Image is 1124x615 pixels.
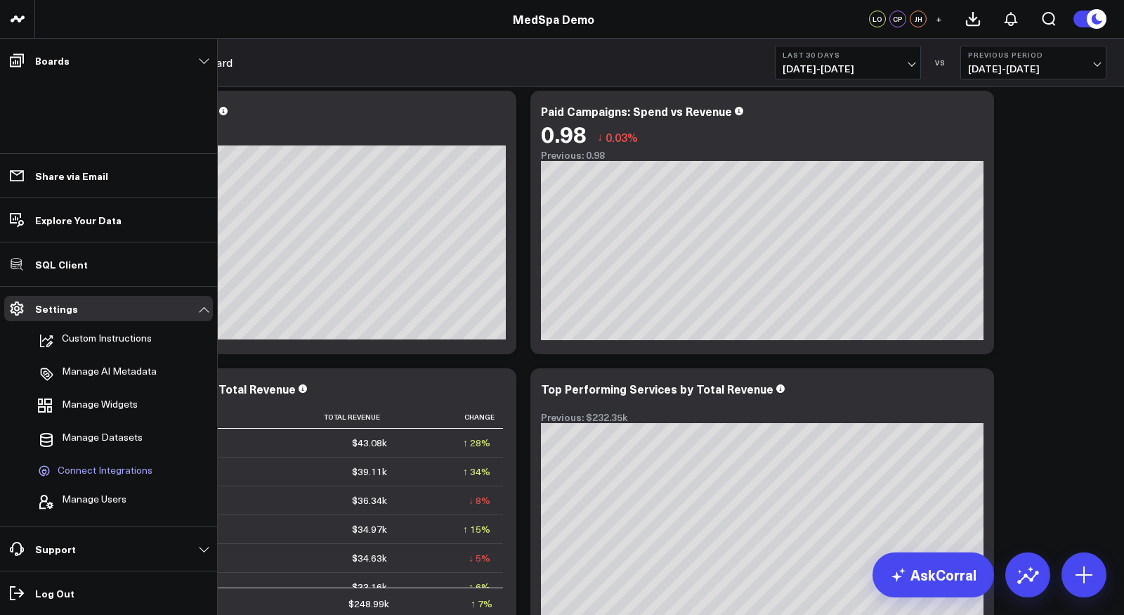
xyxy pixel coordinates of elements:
[463,436,490,450] div: ↑ 28%
[35,588,74,599] p: Log Out
[35,214,122,226] p: Explore Your Data
[541,103,732,119] div: Paid Campaigns: Spend vs Revenue
[352,580,387,594] div: $33.16k
[32,358,171,389] a: Manage AI Metadata
[400,406,503,429] th: Change
[541,121,587,146] div: 0.98
[32,325,152,356] button: Custom Instructions
[910,11,927,27] div: JH
[204,406,400,429] th: Total Revenue
[4,252,213,277] a: SQL Client
[783,63,913,75] span: [DATE] - [DATE]
[541,381,773,396] div: Top Performing Services by Total Revenue
[469,493,490,507] div: ↓ 8%
[469,580,490,594] div: ↑ 6%
[32,391,171,422] a: Manage Widgets
[62,432,143,448] span: Manage Datasets
[32,486,126,517] button: Manage Users
[62,332,152,349] p: Custom Instructions
[352,551,387,565] div: $34.63k
[32,425,171,455] a: Manage Datasets
[63,134,506,145] div: Previous: 10.05k
[32,458,171,484] a: Connect Integrations
[35,170,108,181] p: Share via Email
[348,597,389,611] div: $248.99k
[783,51,913,59] b: Last 30 Days
[62,365,157,382] p: Manage AI Metadata
[352,465,387,479] div: $39.11k
[463,522,490,536] div: ↑ 15%
[4,581,213,606] a: Log Out
[869,11,886,27] div: LO
[35,55,70,66] p: Boards
[35,303,78,314] p: Settings
[541,150,983,161] div: Previous: 0.98
[352,436,387,450] div: $43.08k
[606,129,638,145] span: 0.03%
[469,551,490,565] div: ↓ 5%
[968,51,1099,59] b: Previous Period
[960,46,1106,79] button: Previous Period[DATE]-[DATE]
[889,11,906,27] div: CP
[541,412,983,423] div: Previous: $232.35k
[936,14,942,24] span: +
[968,63,1099,75] span: [DATE] - [DATE]
[873,552,994,597] a: AskCorral
[471,597,492,611] div: ↑ 7%
[35,259,88,270] p: SQL Client
[62,493,126,510] span: Manage Users
[62,399,138,415] span: Manage Widgets
[775,46,921,79] button: Last 30 Days[DATE]-[DATE]
[58,465,152,477] span: Connect Integrations
[463,465,490,479] div: ↑ 34%
[352,493,387,507] div: $36.34k
[35,543,76,555] p: Support
[928,58,953,67] div: VS
[352,522,387,536] div: $34.97k
[513,11,594,27] a: MedSpa Demo
[597,128,603,146] span: ↓
[930,11,947,27] button: +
